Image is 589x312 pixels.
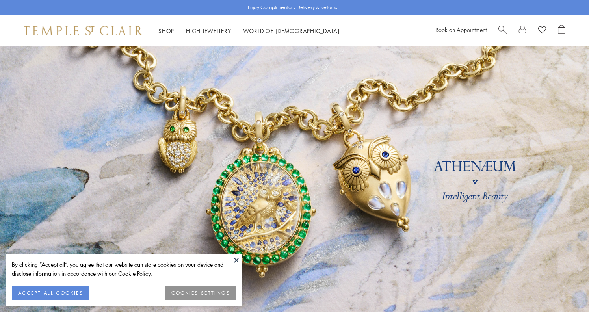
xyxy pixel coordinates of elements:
nav: Main navigation [158,26,340,36]
a: World of [DEMOGRAPHIC_DATA]World of [DEMOGRAPHIC_DATA] [243,27,340,35]
p: Enjoy Complimentary Delivery & Returns [248,4,337,11]
img: Temple St. Clair [24,26,143,35]
a: ShopShop [158,27,174,35]
a: Search [498,25,507,37]
iframe: Gorgias live chat messenger [550,275,581,304]
a: High JewelleryHigh Jewellery [186,27,231,35]
button: COOKIES SETTINGS [165,286,236,300]
div: By clicking “Accept all”, you agree that our website can store cookies on your device and disclos... [12,260,236,278]
a: Book an Appointment [435,26,487,33]
a: View Wishlist [538,25,546,37]
button: ACCEPT ALL COOKIES [12,286,89,300]
a: Open Shopping Bag [558,25,565,37]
